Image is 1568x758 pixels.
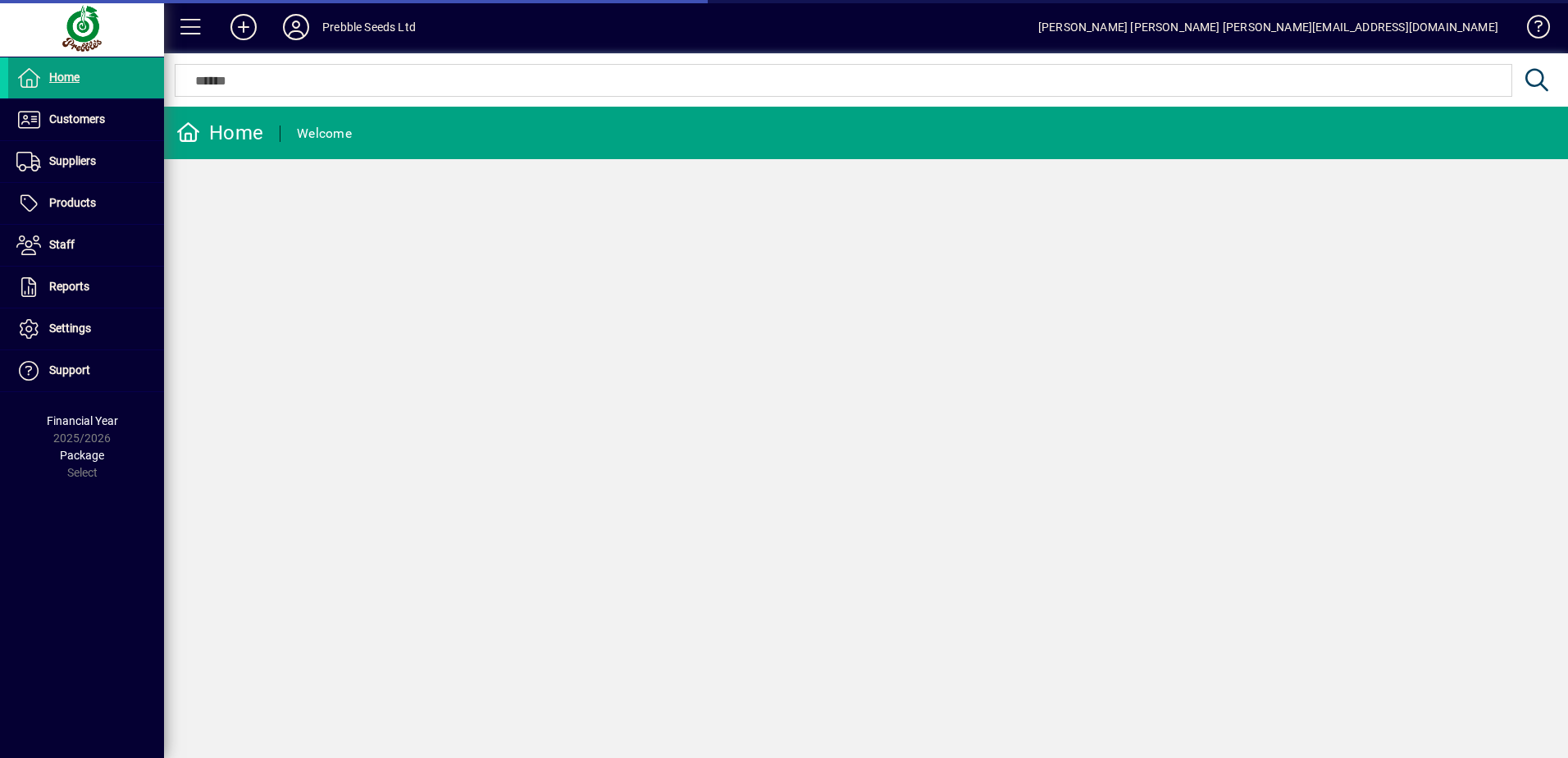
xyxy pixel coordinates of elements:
span: Settings [49,322,91,335]
div: [PERSON_NAME] [PERSON_NAME] [PERSON_NAME][EMAIL_ADDRESS][DOMAIN_NAME] [1038,14,1498,40]
a: Staff [8,225,164,266]
a: Settings [8,308,164,349]
a: Support [8,350,164,391]
div: Welcome [297,121,352,147]
a: Reports [8,267,164,308]
span: Customers [49,112,105,126]
a: Customers [8,99,164,140]
button: Add [217,12,270,42]
span: Products [49,196,96,209]
span: Staff [49,238,75,251]
a: Products [8,183,164,224]
span: Support [49,363,90,377]
span: Reports [49,280,89,293]
a: Suppliers [8,141,164,182]
span: Suppliers [49,154,96,167]
div: Home [176,120,263,146]
button: Profile [270,12,322,42]
a: Knowledge Base [1515,3,1547,57]
span: Package [60,449,104,462]
span: Home [49,71,80,84]
div: Prebble Seeds Ltd [322,14,416,40]
span: Financial Year [47,414,118,427]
